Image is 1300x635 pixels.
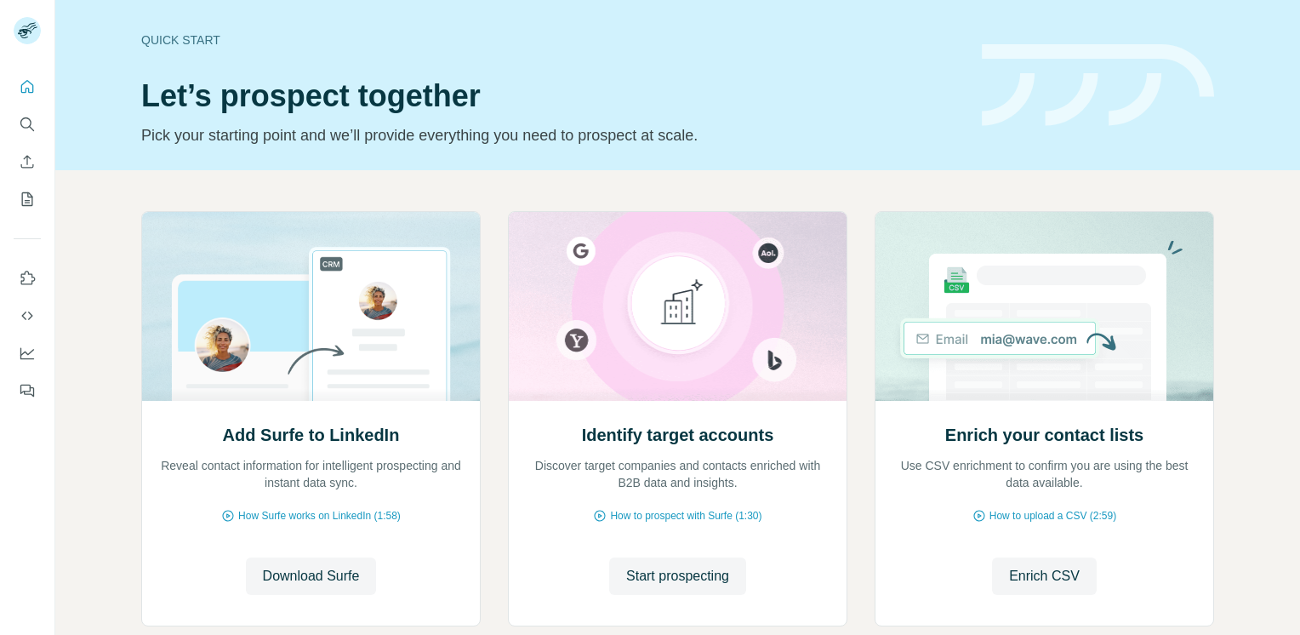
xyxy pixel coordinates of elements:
span: How Surfe works on LinkedIn (1:58) [238,508,401,523]
button: Start prospecting [609,558,746,595]
button: My lists [14,184,41,215]
p: Use CSV enrichment to confirm you are using the best data available. [892,457,1196,491]
button: Dashboard [14,338,41,369]
h2: Identify target accounts [582,423,774,447]
img: banner [982,44,1214,127]
button: Use Surfe API [14,300,41,331]
p: Pick your starting point and we’ll provide everything you need to prospect at scale. [141,123,961,147]
p: Discover target companies and contacts enriched with B2B data and insights. [526,457,830,491]
img: Add Surfe to LinkedIn [141,212,481,401]
p: Reveal contact information for intelligent prospecting and instant data sync. [159,457,463,491]
button: Enrich CSV [992,558,1097,595]
span: Enrich CSV [1009,566,1080,586]
img: Enrich your contact lists [875,212,1214,401]
img: Identify target accounts [508,212,847,401]
span: Download Surfe [263,566,360,586]
button: Enrich CSV [14,146,41,177]
h2: Enrich your contact lists [945,423,1143,447]
button: Use Surfe on LinkedIn [14,263,41,294]
span: How to upload a CSV (2:59) [989,508,1116,523]
h1: Let’s prospect together [141,79,961,113]
button: Quick start [14,72,41,102]
span: Start prospecting [626,566,729,586]
div: Quick start [141,31,961,49]
h2: Add Surfe to LinkedIn [223,423,400,447]
button: Search [14,109,41,140]
span: How to prospect with Surfe (1:30) [610,508,761,523]
button: Feedback [14,375,41,406]
button: Download Surfe [246,558,377,595]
